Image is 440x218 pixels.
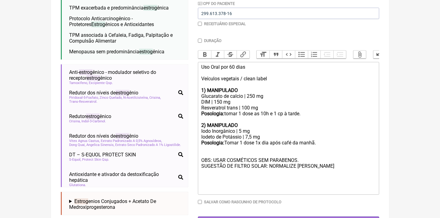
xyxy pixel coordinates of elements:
[69,5,169,11] span: TPM exacerbada e predominância ênica
[201,93,376,99] div: Glucarato de calcio | 250 mg
[69,69,183,81] span: Anti- ênico - modulador seletivo do receptor ênico
[282,51,295,59] button: Code
[201,111,376,117] div: tomar 1 dose as 10h e 1 cp à tarde.
[69,198,183,210] summary: Estrogenios Conjugados + Acetato De Medroxiprogesterona
[79,69,92,75] span: estrog
[201,140,376,146] div: Tomar 1 dose 1x dia após café da manhã.
[201,87,238,93] strong: 1) MANIPULADO
[69,152,136,158] span: DT – S-EQUOL PROTECT SKIN
[201,157,376,163] div: OBS: USAR COSMÉTICOS SEM PARABENOS.
[69,100,97,104] span: Trans-Resveratrol
[81,119,106,123] span: Indol-3-Carbinol
[149,96,161,100] span: Crisina
[123,96,148,100] span: N-Acetilcisteína
[373,51,386,59] button: Undo
[353,51,366,59] button: Attach Files
[69,32,173,44] span: TPM associada à Cefaleia, Fadiga, Palpitação e Compulsão Alimentar
[69,198,156,210] span: enios Conjugados + Acetato De Medroxiprogesterona
[237,51,249,59] button: Link
[143,5,157,11] span: estrog
[69,143,181,147] span: Dong Quai, Angelica Sinensis, Extrato Seco Padronizado A 1% Ligostilide
[69,113,111,119] span: Redutor ênico
[211,51,224,59] button: Italic
[201,64,376,82] div: Uso Oral por 60 dias Veículos vegetais / clean label
[69,90,138,96] span: Redutor dos níveis de ênio
[69,16,154,27] span: Protocolo Anticarcinogênico - Protetores ênicos e Antioxidantes
[69,133,138,139] span: Redutor dos níveis de ênio
[69,171,176,183] span: Antioxidante e ativador da destoxificação hepática
[204,200,281,204] label: Salvar como rascunho de Protocolo
[224,51,237,59] button: Strikethrough
[204,21,246,26] label: Receituário Especial
[333,51,346,59] button: Increase Level
[69,81,88,85] span: Tamoxifeno
[69,49,164,55] span: Menopausa sem predominância ênica
[69,183,86,187] span: Glutationa
[87,75,100,81] span: estrog
[91,21,105,27] span: Estrog
[201,163,376,169] div: SUGESTÃO DE FILTRO SOLAR: NORMALIZE [PERSON_NAME]
[201,99,376,105] div: DIM | 150 mg
[116,90,129,96] span: estrog
[320,51,333,59] button: Decrease Level
[201,122,238,128] strong: 2) MANIPULADO
[201,128,376,134] div: Iodo Inorgânico | 5 mg
[82,158,109,162] span: Protect Skin Qsp
[89,81,113,85] span: Excipiente Qsp
[204,38,222,43] label: Duração
[198,1,235,6] label: CPF do Paciente
[308,51,321,59] button: Numbers
[69,139,162,143] span: Vitex Agnus Castus, Extrato Padronizado A 0,5% Agnosídeos
[269,51,282,59] button: Quote
[201,134,376,140] div: Iodeto de Potássio | 7,5 mg
[201,105,376,111] div: Resveratrol trans | 100 mg
[74,198,88,204] span: Estrog
[198,51,211,59] button: Bold
[295,51,308,59] button: Bullets
[69,96,99,100] span: Piridoxal-5-Fosfato
[139,49,153,55] span: estrog
[86,113,100,119] span: estrog
[69,158,81,162] span: S-Equol
[201,111,224,117] strong: Posologia:
[257,51,269,59] button: Heading
[116,133,129,139] span: estrog
[201,140,224,146] strong: Posologia:
[100,96,122,100] span: Zinco Quelado
[69,119,81,123] span: Crisina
